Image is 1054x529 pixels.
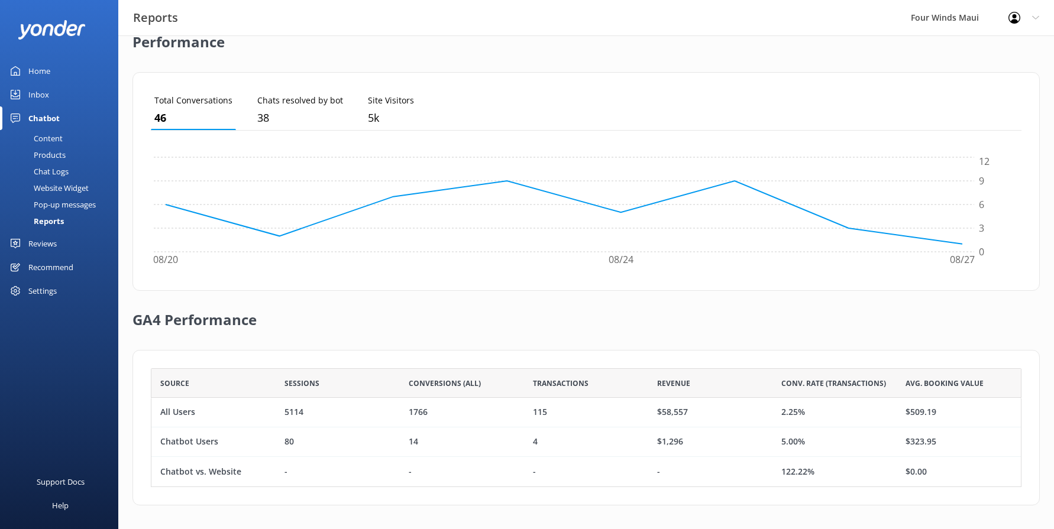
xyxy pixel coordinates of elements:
[7,213,118,229] a: Reports
[906,465,927,478] div: $0.00
[368,94,414,107] p: Site Visitors
[409,406,428,419] div: 1766
[950,254,975,267] tspan: 08/27
[257,94,343,107] p: Chats resolved by bot
[979,198,984,211] tspan: 6
[160,465,241,478] div: Chatbot vs. Website
[7,147,66,163] div: Products
[7,196,96,213] div: Pop-up messages
[7,196,118,213] a: Pop-up messages
[28,83,49,106] div: Inbox
[7,130,118,147] a: Content
[151,398,1021,427] div: row
[781,378,886,389] span: Conv. Rate (Transactions)
[533,436,538,449] div: 4
[609,254,633,267] tspan: 08/24
[906,378,984,389] span: Avg. Booking Value
[257,109,343,126] p: 38
[7,213,64,229] div: Reports
[533,465,536,478] div: -
[160,436,218,449] div: Chatbot Users
[151,457,1021,486] div: row
[154,109,232,126] p: 46
[409,378,481,389] span: Conversions (All)
[533,406,547,419] div: 115
[657,436,683,449] div: $1,296
[160,406,195,419] div: All Users
[37,470,85,494] div: Support Docs
[979,155,990,168] tspan: 12
[906,406,936,419] div: $509.19
[7,130,63,147] div: Content
[284,465,287,478] div: -
[7,163,118,180] a: Chat Logs
[657,465,660,478] div: -
[28,59,50,83] div: Home
[284,378,319,389] span: Sessions
[132,291,257,338] h2: GA4 Performance
[18,20,86,40] img: yonder-white-logo.png
[7,147,118,163] a: Products
[28,279,57,303] div: Settings
[7,163,69,180] div: Chat Logs
[979,222,984,235] tspan: 3
[409,465,412,478] div: -
[28,255,73,279] div: Recommend
[154,94,232,107] p: Total Conversations
[160,378,189,389] span: Source
[7,180,89,196] div: Website Widget
[781,406,805,419] div: 2.25%
[151,427,1021,457] div: row
[153,254,178,267] tspan: 08/20
[28,232,57,255] div: Reviews
[28,106,60,130] div: Chatbot
[409,436,418,449] div: 14
[657,406,688,419] div: $58,557
[133,8,178,27] h3: Reports
[781,465,814,478] div: 122.22%
[284,406,303,419] div: 5114
[151,398,1021,486] div: grid
[7,180,118,196] a: Website Widget
[979,245,984,258] tspan: 0
[781,436,805,449] div: 5.00%
[979,174,984,187] tspan: 9
[368,109,414,126] p: 5,379
[132,13,225,60] h2: Performance
[284,436,294,449] div: 80
[906,436,936,449] div: $323.95
[533,378,589,389] span: Transactions
[52,494,69,517] div: Help
[657,378,690,389] span: Revenue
